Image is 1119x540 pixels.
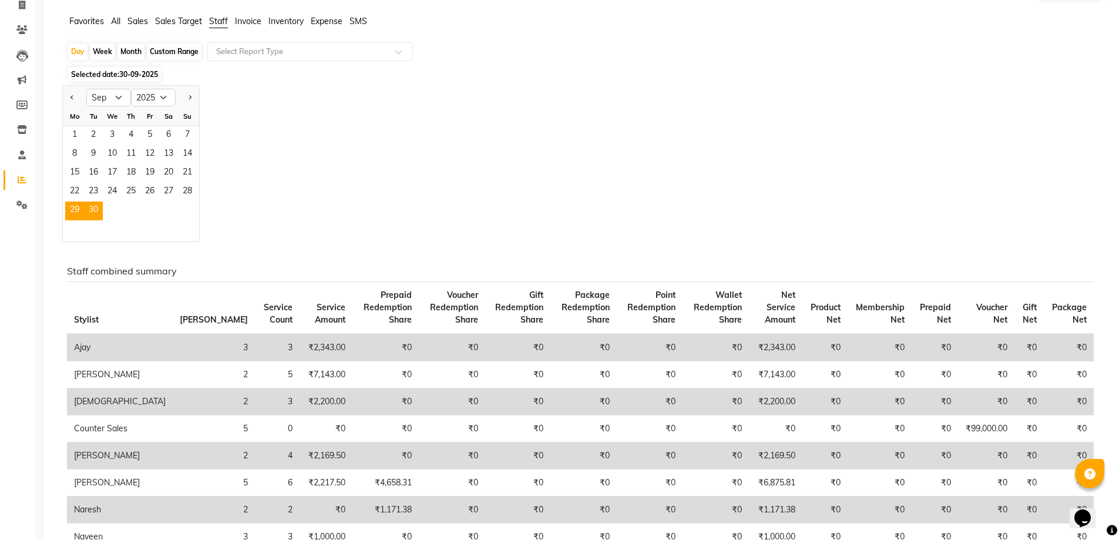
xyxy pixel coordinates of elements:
td: ₹0 [802,334,848,361]
div: Mo [65,107,84,126]
span: Membership Net [856,302,905,325]
div: Week [90,43,115,60]
td: ₹0 [485,334,550,361]
span: Net Service Amount [765,290,795,325]
span: SMS [350,16,367,26]
td: 0 [255,415,300,442]
td: ₹0 [958,334,1014,361]
div: Fr [140,107,159,126]
span: Service Count [264,302,293,325]
h6: Staff combined summary [67,266,1094,277]
button: Next month [185,88,194,107]
td: ₹0 [550,415,617,442]
span: Product Net [811,302,841,325]
div: Sa [159,107,178,126]
td: 3 [255,334,300,361]
div: Thursday, September 4, 2025 [122,126,140,145]
div: Friday, September 12, 2025 [140,145,159,164]
div: Sunday, September 21, 2025 [178,164,197,183]
span: 8 [65,145,84,164]
td: ₹0 [1044,334,1094,361]
td: ₹0 [848,415,912,442]
td: ₹0 [550,334,617,361]
td: ₹0 [683,361,748,388]
td: ₹7,143.00 [300,361,352,388]
td: ₹0 [912,334,958,361]
td: ₹0 [550,497,617,524]
span: 11 [122,145,140,164]
div: Wednesday, September 17, 2025 [103,164,122,183]
td: ₹0 [848,497,912,524]
td: ₹0 [848,442,912,469]
div: Wednesday, September 24, 2025 [103,183,122,202]
span: 22 [65,183,84,202]
span: 26 [140,183,159,202]
td: [PERSON_NAME] [67,361,173,388]
td: ₹0 [617,442,683,469]
td: ₹0 [419,361,485,388]
td: ₹0 [419,442,485,469]
span: Invoice [235,16,261,26]
td: ₹2,200.00 [300,388,352,415]
td: ₹0 [802,442,848,469]
span: [PERSON_NAME] [180,314,248,325]
td: 2 [173,497,255,524]
td: ₹0 [1044,497,1094,524]
span: 29 [65,202,84,220]
td: ₹2,200.00 [749,388,803,415]
span: 12 [140,145,159,164]
td: 6 [255,469,300,497]
td: ₹0 [419,334,485,361]
span: Voucher Redemption Share [430,290,478,325]
div: We [103,107,122,126]
td: ₹0 [550,388,617,415]
td: ₹0 [1044,361,1094,388]
td: ₹0 [1014,497,1044,524]
td: ₹0 [749,415,803,442]
td: Naresh [67,497,173,524]
td: Counter Sales [67,415,173,442]
div: Custom Range [147,43,201,60]
td: ₹0 [485,361,550,388]
td: ₹2,169.50 [749,442,803,469]
button: Previous month [68,88,77,107]
div: Saturday, September 6, 2025 [159,126,178,145]
td: ₹0 [300,415,352,442]
div: Monday, September 8, 2025 [65,145,84,164]
td: ₹0 [550,361,617,388]
td: ₹7,143.00 [749,361,803,388]
td: ₹2,343.00 [300,334,352,361]
td: ₹0 [683,469,748,497]
td: ₹0 [1044,469,1094,497]
td: ₹0 [419,497,485,524]
span: 28 [178,183,197,202]
div: Sunday, September 14, 2025 [178,145,197,164]
span: 19 [140,164,159,183]
td: ₹0 [352,442,419,469]
td: ₹0 [912,361,958,388]
td: ₹0 [912,415,958,442]
td: ₹0 [1014,415,1044,442]
div: Wednesday, September 3, 2025 [103,126,122,145]
span: Package Redemption Share [562,290,610,325]
td: 5 [255,361,300,388]
td: 2 [255,497,300,524]
td: ₹0 [550,442,617,469]
div: Thursday, September 25, 2025 [122,183,140,202]
span: Inventory [268,16,304,26]
td: ₹0 [958,469,1014,497]
td: ₹0 [419,469,485,497]
td: ₹0 [485,469,550,497]
div: Tuesday, September 16, 2025 [84,164,103,183]
td: 4 [255,442,300,469]
span: 23 [84,183,103,202]
span: 24 [103,183,122,202]
span: Favorites [69,16,104,26]
div: Th [122,107,140,126]
td: ₹0 [683,334,748,361]
span: 17 [103,164,122,183]
div: Saturday, September 20, 2025 [159,164,178,183]
td: ₹0 [848,361,912,388]
span: 27 [159,183,178,202]
td: ₹0 [683,415,748,442]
